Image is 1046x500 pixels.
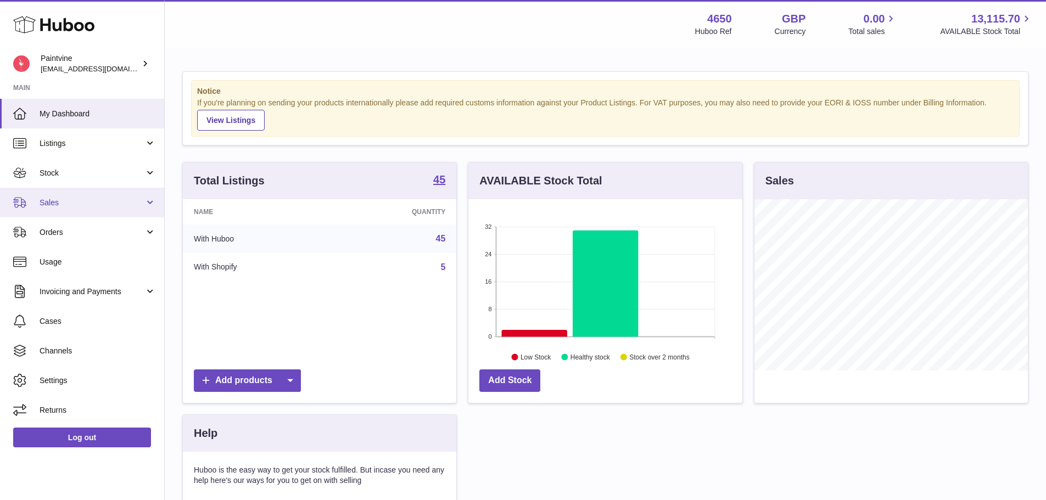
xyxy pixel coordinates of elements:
[775,26,806,37] div: Currency
[433,174,445,185] strong: 45
[485,278,492,285] text: 16
[41,64,161,73] span: [EMAIL_ADDRESS][DOMAIN_NAME]
[489,306,492,312] text: 8
[848,26,897,37] span: Total sales
[695,26,732,37] div: Huboo Ref
[940,12,1033,37] a: 13,115.70 AVAILABLE Stock Total
[194,426,217,441] h3: Help
[40,257,156,267] span: Usage
[197,110,265,131] a: View Listings
[433,174,445,187] a: 45
[183,253,331,282] td: With Shopify
[570,353,611,361] text: Healthy stock
[197,86,1014,97] strong: Notice
[489,333,492,340] text: 0
[197,98,1014,131] div: If you're planning on sending your products internationally please add required customs informati...
[765,173,794,188] h3: Sales
[194,465,445,486] p: Huboo is the easy way to get your stock fulfilled. But incase you need any help here's our ways f...
[194,173,265,188] h3: Total Listings
[485,223,492,230] text: 32
[864,12,885,26] span: 0.00
[848,12,897,37] a: 0.00 Total sales
[40,286,144,297] span: Invoicing and Payments
[485,251,492,257] text: 24
[440,262,445,272] a: 5
[521,353,551,361] text: Low Stock
[971,12,1020,26] span: 13,115.70
[183,199,331,224] th: Name
[40,375,156,386] span: Settings
[940,26,1033,37] span: AVAILABLE Stock Total
[40,109,156,119] span: My Dashboard
[183,224,331,253] td: With Huboo
[479,369,540,392] a: Add Stock
[707,12,732,26] strong: 4650
[13,55,30,72] img: euan@paintvine.co.uk
[40,138,144,149] span: Listings
[13,428,151,447] a: Log out
[436,234,446,243] a: 45
[782,12,806,26] strong: GBP
[40,346,156,356] span: Channels
[40,405,156,415] span: Returns
[331,199,457,224] th: Quantity
[41,53,139,74] div: Paintvine
[479,173,602,188] h3: AVAILABLE Stock Total
[40,198,144,208] span: Sales
[194,369,301,392] a: Add products
[40,316,156,327] span: Cases
[40,227,144,238] span: Orders
[40,168,144,178] span: Stock
[630,353,690,361] text: Stock over 2 months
